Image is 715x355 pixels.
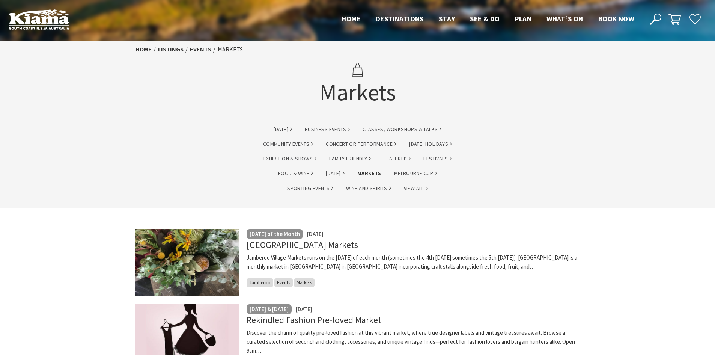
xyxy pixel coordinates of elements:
span: [DATE] [296,305,312,313]
a: Community Events [263,140,313,148]
span: Events [274,278,293,287]
span: Stay [439,14,455,23]
a: [DATE] Holidays [409,140,452,148]
span: Plan [515,14,532,23]
a: [GEOGRAPHIC_DATA] Markets [247,239,358,251]
a: [DATE] [274,125,292,134]
li: Markets [218,45,243,54]
a: Festivals [423,154,452,163]
p: [DATE] & [DATE] [250,305,289,314]
span: [DATE] [307,230,324,237]
a: listings [158,45,184,53]
nav: Main Menu [334,13,641,26]
p: [DATE] of the Month [250,230,300,239]
a: Business Events [305,125,350,134]
img: Native bunches [135,229,239,296]
p: Jamberoo Village Markets runs on the [DATE] of each month (sometimes the 4th [DATE] sometimes the... [247,253,580,271]
a: Wine and Spirits [346,184,391,193]
a: Melbourne Cup [394,169,437,178]
a: Featured [384,154,411,163]
span: Destinations [376,14,424,23]
a: Markets [357,169,381,178]
a: Classes, Workshops & Talks [363,125,441,134]
a: Family Friendly [329,154,371,163]
a: Sporting Events [287,184,333,193]
a: [DATE] [326,169,344,178]
img: Kiama Logo [9,9,69,30]
a: Rekindled Fashion Pre-loved Market [247,314,381,326]
span: Jamberoo [247,278,273,287]
a: View All [404,184,428,193]
span: Home [342,14,361,23]
a: Food & Wine [278,169,313,178]
a: Exhibition & Shows [263,154,316,163]
span: See & Do [470,14,500,23]
span: Book now [598,14,634,23]
a: Events [190,45,211,53]
span: What’s On [546,14,583,23]
a: Home [135,45,152,53]
h1: Markets [319,58,396,110]
span: Markets [294,278,315,287]
a: Concert or Performance [326,140,396,148]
